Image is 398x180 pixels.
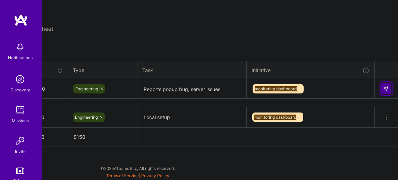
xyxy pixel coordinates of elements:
[106,173,139,178] a: Terms of Service
[13,134,27,148] img: Invite
[255,86,297,91] span: monitoring dashboard
[13,72,27,86] img: discovery
[14,14,28,26] img: logo
[15,148,26,155] div: Invite
[137,61,247,79] th: Task
[68,61,137,79] th: Type
[8,54,33,61] div: Notifications
[16,168,24,174] img: tokens
[380,83,392,94] div: null
[141,173,169,178] a: Privacy Policy
[383,86,389,91] img: Submit
[26,80,67,98] input: HH:MM
[26,108,68,126] input: HH:MM
[138,80,246,98] textarea: Reports popup bug, server issues
[13,103,27,117] img: teamwork
[31,66,63,74] div: Time
[75,86,98,91] span: Engineering
[26,127,68,146] th: 01:30
[138,108,246,127] textarea: Local setup
[74,134,85,140] span: $ 150
[252,66,370,74] div: Initiative
[106,173,169,178] span: |
[75,115,98,120] span: Engineering
[13,40,27,54] img: bell
[12,117,29,124] div: Missions
[10,86,30,93] div: Discovery
[254,115,296,120] span: monitoring dashboard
